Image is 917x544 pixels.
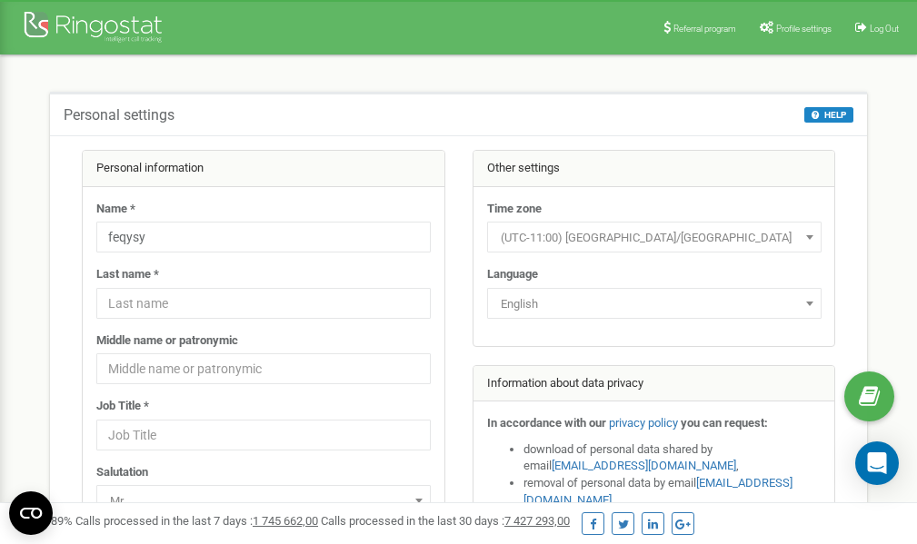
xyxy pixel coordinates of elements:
[609,416,678,430] a: privacy policy
[321,514,570,528] span: Calls processed in the last 30 days :
[855,441,899,485] div: Open Intercom Messenger
[253,514,318,528] u: 1 745 662,00
[804,107,853,123] button: HELP
[83,151,444,187] div: Personal information
[504,514,570,528] u: 7 427 293,00
[96,266,159,283] label: Last name *
[96,201,135,218] label: Name *
[493,225,815,251] span: (UTC-11:00) Pacific/Midway
[473,366,835,402] div: Information about data privacy
[487,201,542,218] label: Time zone
[96,485,431,516] span: Mr.
[103,489,424,514] span: Mr.
[96,332,238,350] label: Middle name or patronymic
[487,266,538,283] label: Language
[473,151,835,187] div: Other settings
[776,24,832,34] span: Profile settings
[96,464,148,481] label: Salutation
[96,288,431,319] input: Last name
[96,222,431,252] input: Name
[523,475,822,509] li: removal of personal data by email ,
[487,288,822,319] span: English
[75,514,318,528] span: Calls processed in the last 7 days :
[96,420,431,450] input: Job Title
[96,398,149,415] label: Job Title *
[673,24,736,34] span: Referral program
[64,107,174,124] h5: Personal settings
[681,416,768,430] strong: you can request:
[552,459,736,472] a: [EMAIL_ADDRESS][DOMAIN_NAME]
[96,353,431,384] input: Middle name or patronymic
[523,441,822,475] li: download of personal data shared by email ,
[487,416,606,430] strong: In accordance with our
[9,491,53,535] button: Open CMP widget
[493,292,815,317] span: English
[870,24,899,34] span: Log Out
[487,222,822,252] span: (UTC-11:00) Pacific/Midway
